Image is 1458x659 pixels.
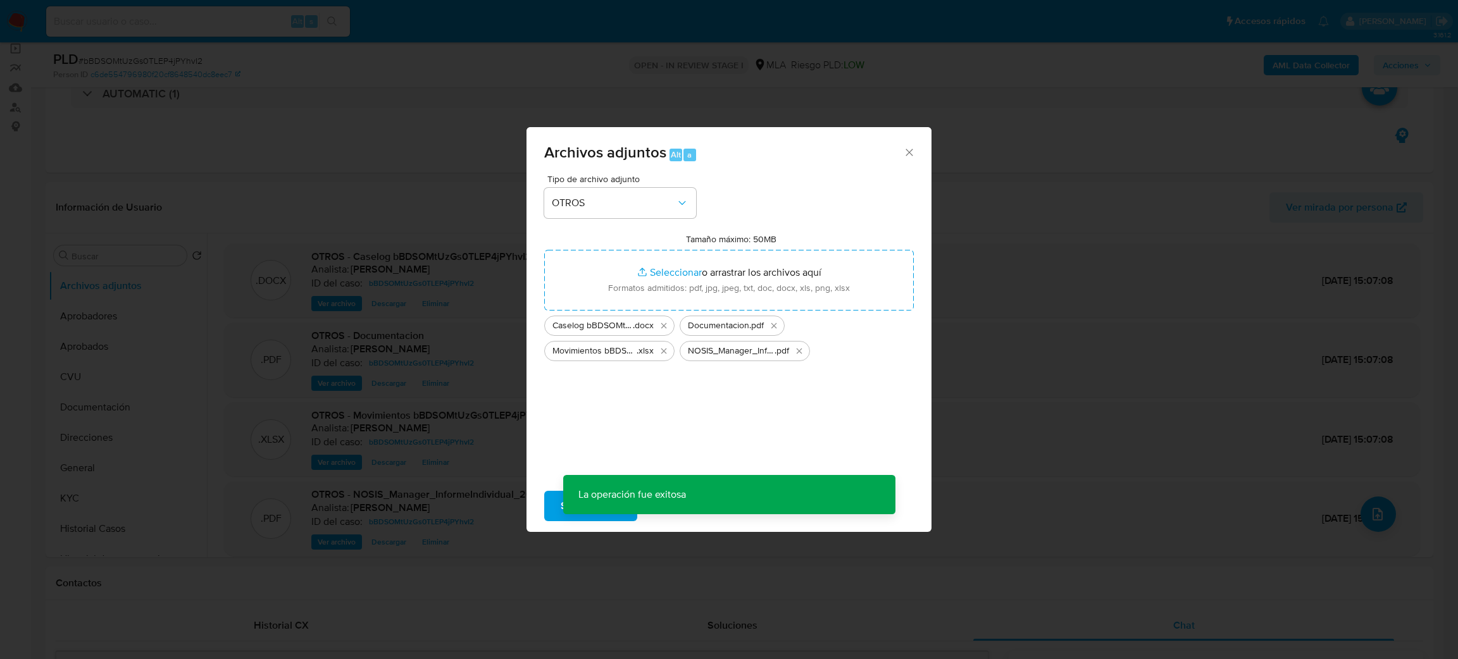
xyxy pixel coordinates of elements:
[688,345,775,357] span: NOSIS_Manager_InformeIndividual_20283303013_654924_20250901111403
[552,345,637,357] span: Movimientos bBDSOMtUzGs0TLEP4jPYhvI2
[656,318,671,333] button: Eliminar Caselog bBDSOMtUzGs0TLEP4jPYhvI2_2025_09_26_13_46_56.docx
[766,318,782,333] button: Eliminar Documentacion.pdf
[544,188,696,218] button: OTROS
[544,141,666,163] span: Archivos adjuntos
[561,492,621,520] span: Subir archivo
[688,319,749,332] span: Documentacion
[659,492,700,520] span: Cancelar
[563,475,701,514] p: La operación fue exitosa
[671,149,681,161] span: Alt
[544,491,637,521] button: Subir archivo
[775,345,789,357] span: .pdf
[749,319,764,332] span: .pdf
[544,311,914,361] ul: Archivos seleccionados
[686,233,776,245] label: Tamaño máximo: 50MB
[656,343,671,359] button: Eliminar Movimientos bBDSOMtUzGs0TLEP4jPYhvI2.xlsx
[633,319,654,332] span: .docx
[792,343,807,359] button: Eliminar NOSIS_Manager_InformeIndividual_20283303013_654924_20250901111403.pdf
[547,175,699,183] span: Tipo de archivo adjunto
[552,319,633,332] span: Caselog bBDSOMtUzGs0TLEP4jPYhvI2_2025_09_26_13_46_56
[687,149,692,161] span: a
[903,146,914,157] button: Cerrar
[637,345,654,357] span: .xlsx
[552,197,676,209] span: OTROS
